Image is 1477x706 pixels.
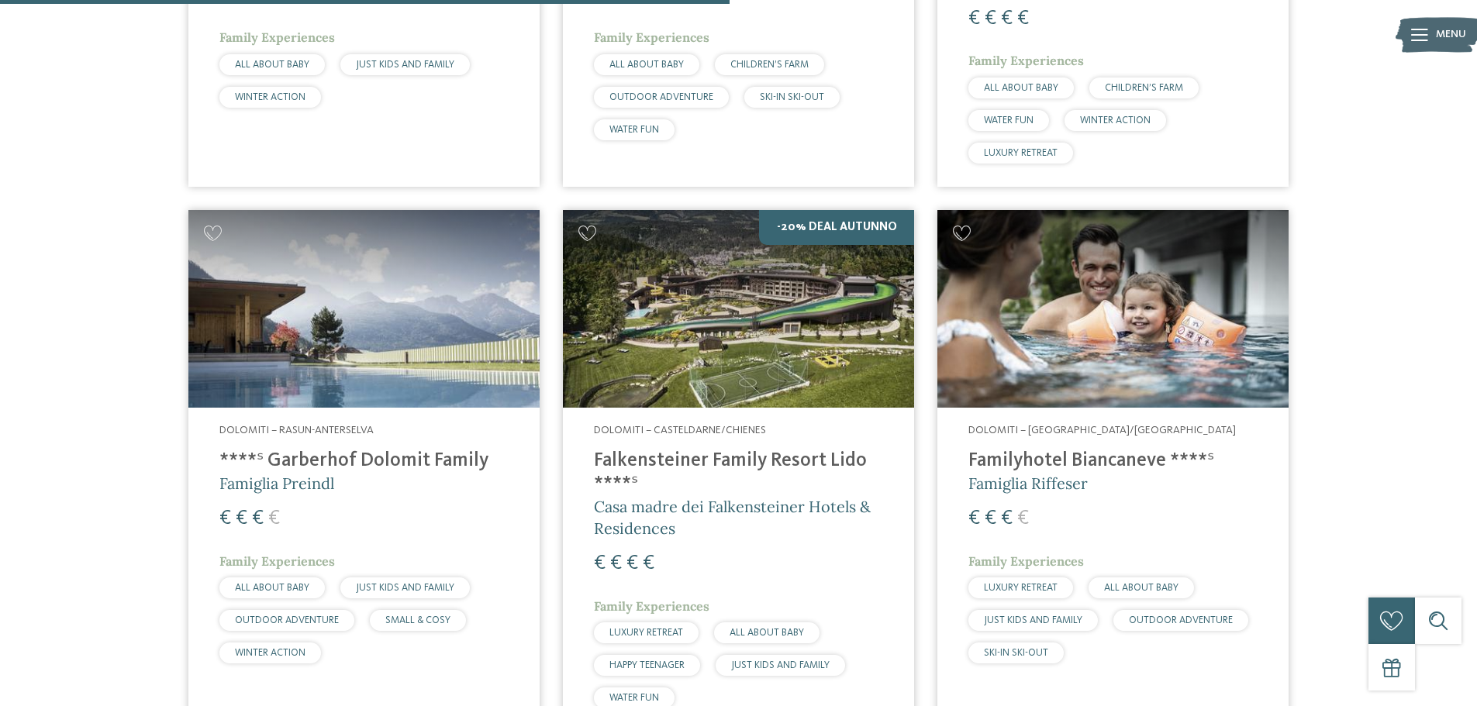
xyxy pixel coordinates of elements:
span: WATER FUN [984,115,1034,126]
span: Dolomiti – Rasun-Anterselva [219,425,374,436]
span: ALL ABOUT BABY [984,83,1058,93]
span: Dolomiti – [GEOGRAPHIC_DATA]/[GEOGRAPHIC_DATA] [968,425,1236,436]
span: JUST KIDS AND FAMILY [984,615,1082,625]
span: € [1017,9,1029,29]
span: LUXURY RETREAT [984,148,1058,158]
span: LUXURY RETREAT [984,583,1058,593]
span: Family Experiences [219,29,335,45]
img: Cercate un hotel per famiglie? Qui troverete solo i migliori! [188,210,540,408]
span: Family Experiences [968,553,1084,569]
h4: Familyhotel Biancaneve ****ˢ [968,449,1258,473]
span: SKI-IN SKI-OUT [760,92,824,102]
h4: Falkensteiner Family Resort Lido ****ˢ [594,449,883,496]
span: € [1001,9,1013,29]
span: ALL ABOUT BABY [730,628,804,638]
span: € [236,508,247,529]
span: WINTER ACTION [235,648,305,658]
h4: ****ˢ Garberhof Dolomit Family [219,449,509,473]
span: € [968,508,980,529]
span: ALL ABOUT BABY [235,60,309,70]
span: SMALL & COSY [385,615,450,625]
span: JUST KIDS AND FAMILY [731,660,830,670]
span: CHILDREN’S FARM [1105,83,1183,93]
span: LUXURY RETREAT [609,628,683,638]
span: € [219,508,231,529]
span: JUST KIDS AND FAMILY [356,60,454,70]
span: OUTDOOR ADVENTURE [235,615,339,625]
span: € [626,553,638,573]
span: Family Experiences [594,598,709,614]
span: CHILDREN’S FARM [730,60,809,70]
span: Family Experiences [968,53,1084,68]
img: Cercate un hotel per famiglie? Qui troverete solo i migliori! [563,210,914,408]
span: WINTER ACTION [1080,115,1151,126]
span: € [1017,508,1029,529]
span: € [643,553,654,573]
span: HAPPY TEENAGER [609,660,685,670]
span: ALL ABOUT BABY [235,583,309,593]
span: Family Experiences [594,29,709,45]
span: € [968,9,980,29]
span: OUTDOOR ADVENTURE [1129,615,1233,625]
span: € [610,553,622,573]
span: Famiglia Riffeser [968,474,1088,493]
span: Casa madre dei Falkensteiner Hotels & Residences [594,497,871,538]
span: WATER FUN [609,125,659,135]
span: € [985,9,996,29]
span: € [268,508,280,529]
span: € [252,508,264,529]
span: Famiglia Preindl [219,474,334,493]
span: € [594,553,606,573]
span: OUTDOOR ADVENTURE [609,92,713,102]
span: JUST KIDS AND FAMILY [356,583,454,593]
span: Family Experiences [219,553,335,569]
span: Dolomiti – Casteldarne/Chienes [594,425,766,436]
span: SKI-IN SKI-OUT [984,648,1048,658]
span: € [1001,508,1013,529]
span: WINTER ACTION [235,92,305,102]
span: WATER FUN [609,693,659,703]
span: ALL ABOUT BABY [609,60,684,70]
span: € [985,508,996,529]
img: Cercate un hotel per famiglie? Qui troverete solo i migliori! [937,210,1289,408]
span: ALL ABOUT BABY [1104,583,1178,593]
